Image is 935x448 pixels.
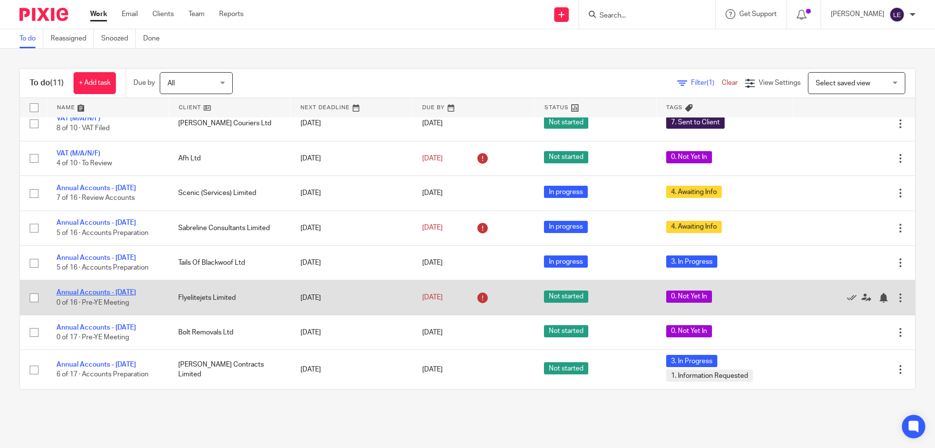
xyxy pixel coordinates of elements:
[56,324,136,331] a: Annual Accounts - [DATE]
[544,325,588,337] span: Not started
[691,79,722,86] span: Filter
[291,176,412,211] td: [DATE]
[666,105,683,110] span: Tags
[422,329,443,336] span: [DATE]
[666,370,753,382] span: 1. Information Requested
[101,29,136,48] a: Snoozed
[666,355,717,367] span: 3. In Progress
[219,9,243,19] a: Reports
[168,211,290,245] td: Sabreline Consultants Limited
[56,230,149,236] span: 5 of 16 · Accounts Preparation
[133,78,155,88] p: Due by
[422,190,443,196] span: [DATE]
[666,291,712,303] span: 0. Not Yet In
[422,120,443,127] span: [DATE]
[666,117,725,129] span: 7. Sent to Client
[291,280,412,315] td: [DATE]
[56,264,149,271] span: 5 of 16 · Accounts Preparation
[56,289,136,296] a: Annual Accounts - [DATE]
[422,294,443,301] span: [DATE]
[291,211,412,245] td: [DATE]
[666,221,722,233] span: 4. Awaiting Info
[422,259,443,266] span: [DATE]
[168,80,175,87] span: All
[19,8,68,21] img: Pixie
[56,125,110,132] span: 8 of 10 · VAT Filed
[422,155,443,162] span: [DATE]
[168,350,290,390] td: [PERSON_NAME] Contracts Limited
[90,9,107,19] a: Work
[51,29,94,48] a: Reassigned
[188,9,205,19] a: Team
[831,9,884,19] p: [PERSON_NAME]
[19,29,43,48] a: To do
[168,280,290,315] td: Flyelitejets Limited
[847,292,861,302] a: Mark as done
[544,117,588,129] span: Not started
[544,151,588,163] span: Not started
[291,315,412,350] td: [DATE]
[291,246,412,280] td: [DATE]
[56,334,129,341] span: 0 of 17 · Pre-YE Meeting
[56,150,100,157] a: VAT (M/A/N/F)
[544,291,588,303] span: Not started
[816,80,870,87] span: Select saved view
[56,219,136,226] a: Annual Accounts - [DATE]
[56,195,135,202] span: 7 of 16 · Review Accounts
[56,254,136,261] a: Annual Accounts - [DATE]
[168,176,290,211] td: Scenic (Services) Limited
[544,255,588,268] span: In progress
[291,106,412,141] td: [DATE]
[143,29,167,48] a: Done
[544,186,588,198] span: In progress
[168,141,290,175] td: Afh Ltd
[739,11,777,18] span: Get Support
[56,115,100,122] a: VAT (M/A/N/F)
[168,106,290,141] td: [PERSON_NAME] Couriers Ltd
[168,315,290,350] td: Bolt Removals Ltd
[122,9,138,19] a: Email
[666,325,712,337] span: 0. Not Yet In
[666,186,722,198] span: 4. Awaiting Info
[544,221,588,233] span: In progress
[666,255,717,268] span: 3. In Progress
[152,9,174,19] a: Clients
[56,361,136,368] a: Annual Accounts - [DATE]
[168,246,290,280] td: Tails Of Blackwoof Ltd
[422,225,443,232] span: [DATE]
[74,72,116,94] a: + Add task
[30,78,64,88] h1: To do
[598,12,686,20] input: Search
[56,371,149,378] span: 6 of 17 · Accounts Preparation
[56,185,136,192] a: Annual Accounts - [DATE]
[56,299,129,306] span: 0 of 16 · Pre-YE Meeting
[291,141,412,175] td: [DATE]
[889,7,905,22] img: svg%3E
[50,79,64,87] span: (11)
[56,160,112,167] span: 4 of 10 · To Review
[722,79,738,86] a: Clear
[544,362,588,374] span: Not started
[291,350,412,390] td: [DATE]
[422,366,443,373] span: [DATE]
[666,151,712,163] span: 0. Not Yet In
[707,79,714,86] span: (1)
[759,79,801,86] span: View Settings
